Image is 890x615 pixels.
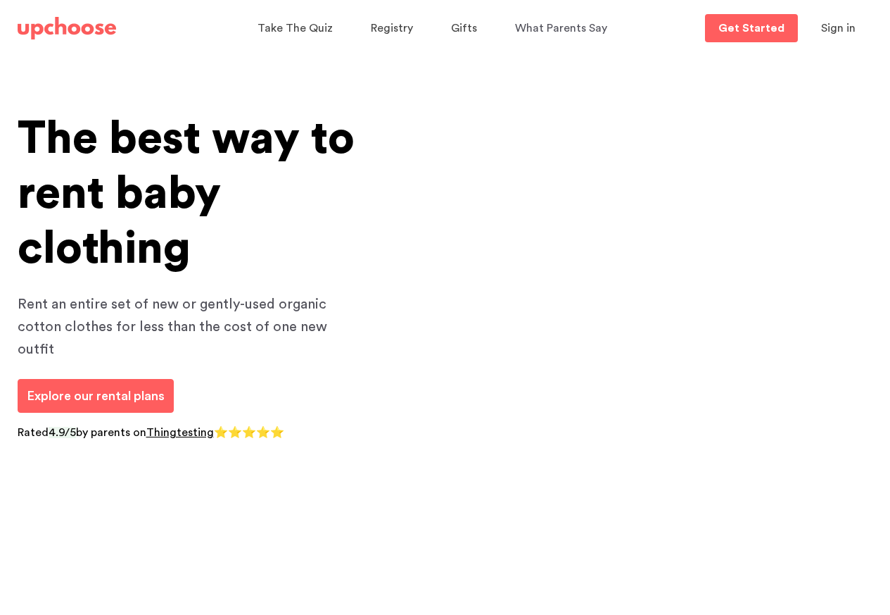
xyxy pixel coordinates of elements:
[515,15,611,42] a: What Parents Say
[705,14,798,42] a: Get Started
[214,427,284,438] span: ⭐⭐⭐⭐⭐
[451,23,477,34] span: Gifts
[27,390,165,402] span: Explore our rental plans
[18,116,355,271] span: The best way to rent baby clothing
[515,23,607,34] span: What Parents Say
[821,23,856,34] span: Sign in
[18,427,49,438] span: Rated
[18,293,355,361] p: Rent an entire set of new or gently-used organic cotton clothes for less than the cost of one new...
[18,379,174,413] a: Explore our rental plans
[371,23,413,34] span: Registry
[451,15,481,42] a: Gifts
[803,14,873,42] button: Sign in
[18,14,116,43] a: UpChoose
[146,427,214,438] a: Thingtesting
[258,23,333,34] span: Take The Quiz
[49,427,76,438] span: 4.9/5
[76,427,146,438] span: by parents on
[258,15,337,42] a: Take The Quiz
[18,17,116,39] img: UpChoose
[718,23,784,34] p: Get Started
[371,15,417,42] a: Registry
